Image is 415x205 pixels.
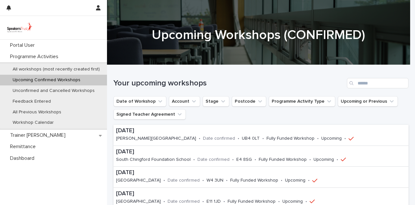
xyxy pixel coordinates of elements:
button: Upcoming or Previous [338,96,398,107]
p: Fully Funded Workshop [267,136,314,141]
p: • [305,199,307,204]
p: Workshop Calendar [7,120,59,125]
a: [DATE][PERSON_NAME][GEOGRAPHIC_DATA]•Date confirmed•UB4 0LT•Fully Funded Workshop•Upcoming• [113,125,409,146]
p: • [223,199,225,204]
p: E11 1JD [207,199,221,204]
p: • [226,178,228,183]
p: UB4 0LT [242,136,260,141]
p: Fully Funded Workshop [228,199,276,204]
p: Feedback Entered [7,99,56,104]
a: [DATE]South Chingford Foundation School•Date confirmed•E4 8SG•Fully Funded Workshop•Upcoming• [113,146,409,167]
p: Unconfirmed and Cancelled Workshops [7,88,100,94]
p: Portal User [7,42,40,48]
p: • [202,178,204,183]
button: Signed Teacher Agreement [113,109,186,120]
p: Date confirmed [168,178,200,183]
p: All workshops (most recently created first) [7,67,105,72]
p: Programme Activities [7,54,64,60]
button: Date of Workshop [113,96,166,107]
p: Fully Funded Workshop [259,157,307,162]
p: W4 3UN [207,178,223,183]
p: • [202,199,204,204]
p: • [255,157,256,162]
h1: Your upcoming workshops [113,79,344,88]
p: • [281,178,282,183]
p: Remittance [7,144,41,150]
p: • [309,157,311,162]
p: • [344,136,346,141]
h1: Upcoming Workshops (CONFIRMED) [113,27,404,43]
p: • [163,199,165,204]
p: Upcoming [285,178,305,183]
p: • [238,136,239,141]
p: Date confirmed [203,136,235,141]
p: • [308,178,310,183]
p: • [232,157,234,162]
p: • [317,136,319,141]
p: • [163,178,165,183]
p: E4 8SG [236,157,252,162]
p: [DATE] [116,169,336,176]
p: [PERSON_NAME][GEOGRAPHIC_DATA] [116,136,196,141]
p: Dashboard [7,155,40,161]
button: Account [169,96,200,107]
p: Trainer [PERSON_NAME] [7,132,71,138]
p: South Chingford Foundation School [116,157,191,162]
img: UVamC7uQTJC0k9vuxGLS [5,21,34,34]
p: All Previous Workshops [7,109,66,115]
p: Upcoming [314,157,334,162]
p: Fully Funded Workshop [230,178,278,183]
p: • [337,157,338,162]
p: [DATE] [116,148,364,156]
p: [DATE] [116,127,372,135]
p: [GEOGRAPHIC_DATA] [116,178,161,183]
p: • [199,136,200,141]
p: Upcoming [321,136,342,141]
input: Search [347,78,409,88]
p: Date confirmed [197,157,230,162]
a: [DATE][GEOGRAPHIC_DATA]•Date confirmed•W4 3UN•Fully Funded Workshop•Upcoming• [113,167,409,188]
button: Postcode [232,96,266,107]
p: • [278,199,280,204]
p: Upcoming Confirmed Workshops [7,77,86,83]
p: • [193,157,195,162]
p: [DATE] [116,190,333,198]
button: Stage [203,96,229,107]
p: Upcoming [282,199,303,204]
p: Date confirmed [168,199,200,204]
button: Programme Activity Type [269,96,335,107]
p: [GEOGRAPHIC_DATA] [116,199,161,204]
p: • [262,136,264,141]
